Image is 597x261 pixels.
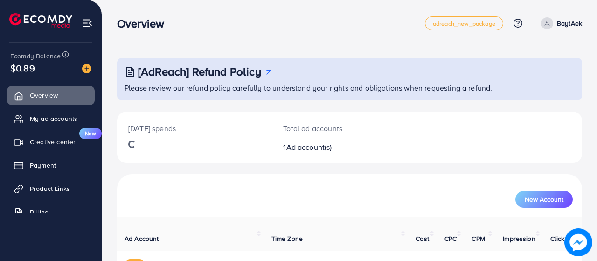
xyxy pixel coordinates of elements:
span: adreach_new_package [433,21,495,27]
p: [DATE] spends [128,123,261,134]
span: Ad Account [125,234,159,243]
span: CPC [444,234,457,243]
a: Creative centerNew [7,133,95,151]
a: adreach_new_package [425,16,503,30]
span: New [79,128,102,139]
a: My ad accounts [7,109,95,128]
p: Please review our refund policy carefully to understand your rights and obligations when requesti... [125,82,576,93]
span: Clicks [550,234,568,243]
span: Ecomdy Balance [10,51,61,61]
span: Overview [30,91,58,100]
span: My ad accounts [30,114,77,123]
span: Cost [416,234,429,243]
button: New Account [515,191,573,208]
img: image [564,228,592,256]
a: Billing [7,203,95,221]
img: image [82,64,91,73]
a: Payment [7,156,95,175]
span: $0.89 [10,61,35,75]
a: Product Links [7,179,95,198]
h3: [AdReach] Refund Policy [138,65,261,78]
h3: Overview [117,17,172,30]
h2: 1 [283,143,377,152]
span: Payment [30,161,56,170]
span: Creative center [30,137,76,147]
span: Product Links [30,184,70,193]
p: Total ad accounts [283,123,377,134]
p: BaytAek [557,18,582,29]
span: CPM [472,234,485,243]
span: New Account [525,196,563,203]
a: BaytAek [537,17,582,29]
span: Ad account(s) [286,142,332,152]
img: menu [82,18,93,28]
img: logo [9,13,72,28]
span: Time Zone [271,234,303,243]
a: Overview [7,86,95,105]
span: Impression [503,234,535,243]
span: Billing [30,207,49,217]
